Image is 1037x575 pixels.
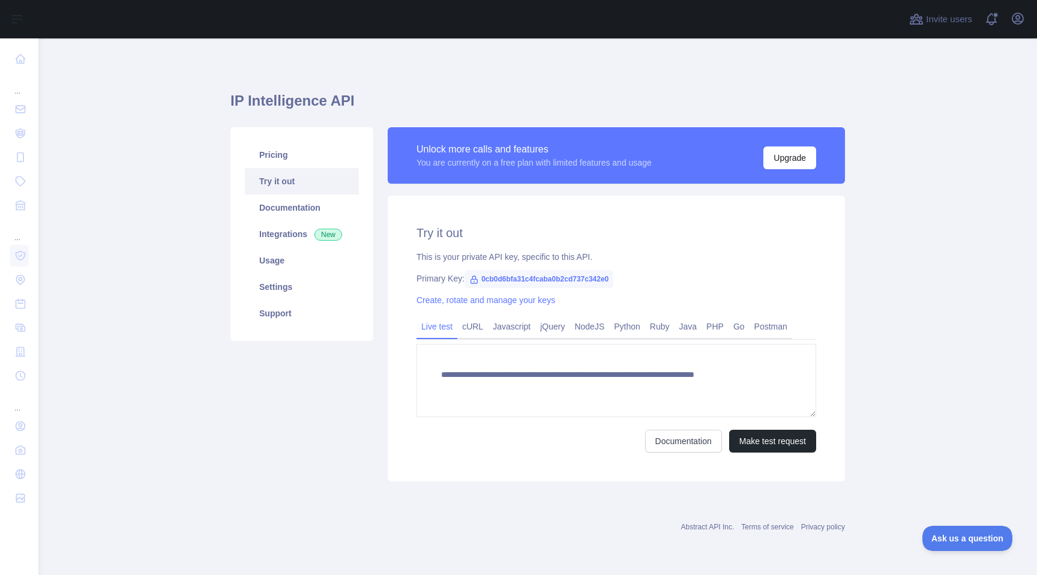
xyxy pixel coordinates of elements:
[416,295,555,305] a: Create, rotate and manage your keys
[416,157,652,169] div: You are currently on a free plan with limited features and usage
[609,317,645,336] a: Python
[245,274,359,300] a: Settings
[750,317,792,336] a: Postman
[763,146,816,169] button: Upgrade
[416,251,816,263] div: This is your private API key, specific to this API.
[926,13,972,26] span: Invite users
[245,142,359,168] a: Pricing
[10,389,29,413] div: ...
[729,317,750,336] a: Go
[416,142,652,157] div: Unlock more calls and features
[245,300,359,327] a: Support
[416,224,816,241] h2: Try it out
[457,317,488,336] a: cURL
[488,317,535,336] a: Javascript
[230,91,845,120] h1: IP Intelligence API
[681,523,735,531] a: Abstract API Inc.
[245,168,359,194] a: Try it out
[907,10,975,29] button: Invite users
[10,72,29,96] div: ...
[10,218,29,242] div: ...
[416,272,816,284] div: Primary Key:
[702,317,729,336] a: PHP
[570,317,609,336] a: NodeJS
[314,229,342,241] span: New
[535,317,570,336] a: jQuery
[675,317,702,336] a: Java
[922,526,1013,551] iframe: Toggle Customer Support
[645,317,675,336] a: Ruby
[645,430,722,453] a: Documentation
[741,523,793,531] a: Terms of service
[801,523,845,531] a: Privacy policy
[464,270,613,288] span: 0cb0d6bfa31c4fcaba0b2cd737c342e0
[245,221,359,247] a: Integrations New
[245,194,359,221] a: Documentation
[729,430,816,453] button: Make test request
[245,247,359,274] a: Usage
[416,317,457,336] a: Live test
